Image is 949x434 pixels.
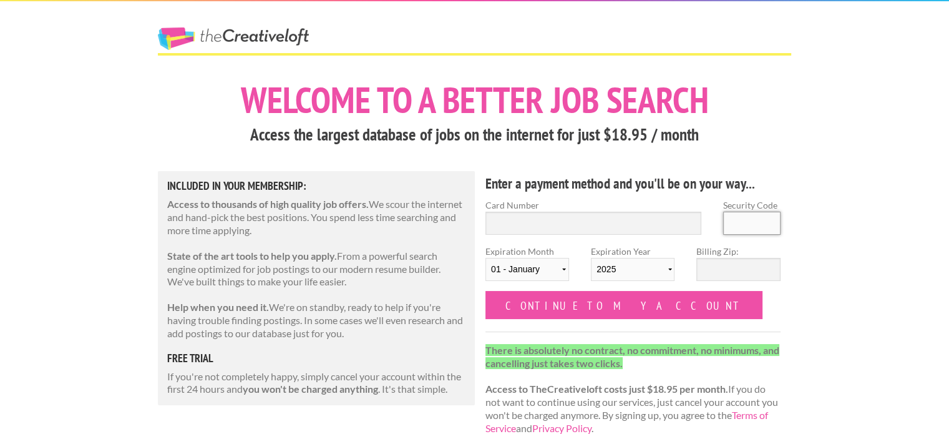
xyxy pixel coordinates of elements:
[158,82,791,118] h1: Welcome to a better job search
[167,198,465,237] p: We scour the internet and hand-pick the best positions. You spend less time searching and more ti...
[167,353,465,364] h5: free trial
[485,245,569,291] label: Expiration Month
[485,174,781,194] h4: Enter a payment method and you'll be on your way...
[243,383,378,395] strong: you won't be charged anything
[485,258,569,281] select: Expiration Month
[167,370,465,397] p: If you're not completely happy, simply cancel your account within the first 24 hours and . It's t...
[485,199,701,212] label: Card Number
[696,245,780,258] label: Billing Zip:
[167,301,465,340] p: We're on standby, ready to help if you're having trouble finding postings. In some cases we'll ev...
[591,245,674,291] label: Expiration Year
[167,180,465,192] h5: Included in Your Membership:
[485,383,728,395] strong: Access to TheCreativeloft costs just $18.95 per month.
[158,123,791,147] h3: Access the largest database of jobs on the internet for just $18.95 / month
[158,27,309,50] a: The Creative Loft
[485,344,779,369] strong: There is absolutely no contract, no commitment, no minimums, and cancelling just takes two clicks.
[485,409,768,434] a: Terms of Service
[591,258,674,281] select: Expiration Year
[532,422,591,434] a: Privacy Policy
[167,301,269,313] strong: Help when you need it.
[723,199,781,212] label: Security Code
[167,250,337,262] strong: State of the art tools to help you apply.
[167,198,369,210] strong: Access to thousands of high quality job offers.
[485,291,762,319] input: Continue to my account
[167,250,465,289] p: From a powerful search engine optimized for job postings to our modern resume builder. We've buil...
